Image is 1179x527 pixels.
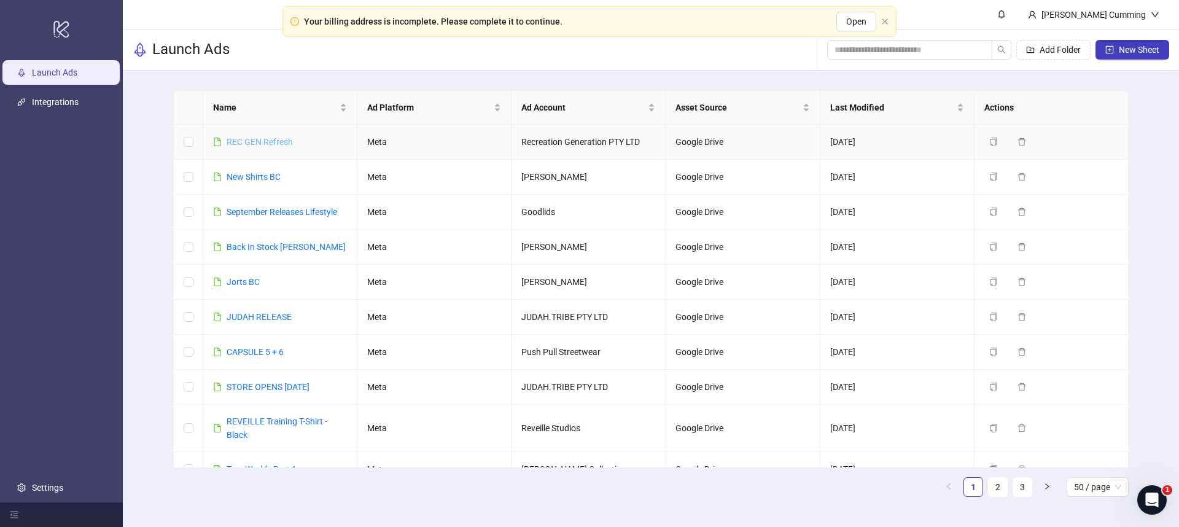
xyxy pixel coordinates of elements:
td: Google Drive [666,160,820,195]
span: bell [997,10,1006,18]
span: exclamation-circle [290,17,299,26]
span: delete [1018,348,1026,356]
span: copy [989,208,998,216]
td: Meta [357,405,512,452]
span: delete [1018,243,1026,251]
td: [DATE] [820,452,975,487]
th: Asset Source [666,91,820,125]
span: Asset Source [675,101,800,114]
td: [DATE] [820,335,975,370]
button: Open [836,12,876,31]
a: STORE OPENS [DATE] [227,382,309,392]
td: Google Drive [666,405,820,452]
span: file [213,278,222,286]
li: Previous Page [939,477,959,497]
span: delete [1018,138,1026,146]
td: [DATE] [820,195,975,230]
button: right [1037,477,1057,497]
span: delete [1018,313,1026,321]
span: copy [989,243,998,251]
span: New Sheet [1119,45,1159,55]
td: Meta [357,265,512,300]
span: folder-add [1026,45,1035,54]
td: Meta [357,370,512,405]
span: file [213,138,222,146]
div: [PERSON_NAME] Cumming [1037,8,1151,21]
a: September Releases Lifestyle [227,207,337,217]
span: copy [989,465,998,474]
span: rocket [133,42,147,57]
span: copy [989,348,998,356]
span: Add Folder [1040,45,1081,55]
td: Meta [357,125,512,160]
span: Open [846,17,866,26]
span: file [213,173,222,181]
span: close [881,18,889,25]
span: menu-fold [10,510,18,519]
span: delete [1018,424,1026,432]
span: copy [989,138,998,146]
td: Google Drive [666,265,820,300]
td: Google Drive [666,125,820,160]
button: left [939,477,959,497]
td: Meta [357,195,512,230]
a: JUDAH RELEASE [227,312,292,322]
td: [DATE] [820,370,975,405]
span: copy [989,313,998,321]
td: Google Drive [666,370,820,405]
span: file [213,424,222,432]
span: file [213,208,222,216]
span: delete [1018,465,1026,474]
td: [DATE] [820,405,975,452]
button: New Sheet [1095,40,1169,60]
a: Two Worlds Part 1 [227,464,297,474]
td: Push Pull Streetwear [512,335,666,370]
th: Ad Account [512,91,666,125]
div: Page Size [1067,477,1129,497]
td: [PERSON_NAME] Collection [512,452,666,487]
td: [DATE] [820,265,975,300]
span: delete [1018,383,1026,391]
h3: Launch Ads [152,40,230,60]
td: Reveille Studios [512,405,666,452]
td: [DATE] [820,125,975,160]
td: Google Drive [666,300,820,335]
span: file [213,243,222,251]
td: Google Drive [666,195,820,230]
span: plus-square [1105,45,1114,54]
span: Name [213,101,337,114]
a: Launch Ads [32,68,77,78]
div: Your billing address is incomplete. Please complete it to continue. [304,15,562,28]
span: file [213,313,222,321]
td: [PERSON_NAME] [512,265,666,300]
li: 1 [963,477,983,497]
span: file [213,348,222,356]
td: Google Drive [666,230,820,265]
td: [PERSON_NAME] [512,160,666,195]
a: 2 [989,478,1007,496]
a: Jorts BC [227,277,260,287]
li: Next Page [1037,477,1057,497]
span: Last Modified [830,101,954,114]
span: search [997,45,1006,54]
td: [DATE] [820,300,975,335]
span: user [1028,10,1037,19]
td: Goodlids [512,195,666,230]
span: delete [1018,208,1026,216]
th: Last Modified [820,91,975,125]
span: copy [989,383,998,391]
span: 50 / page [1074,478,1121,496]
a: Settings [32,483,63,493]
span: Ad Account [521,101,645,114]
span: right [1043,483,1051,490]
td: Recreation Generation PTY LTD [512,125,666,160]
span: file [213,383,222,391]
span: copy [989,424,998,432]
li: 3 [1013,477,1032,497]
a: New Shirts BC [227,172,281,182]
td: [DATE] [820,230,975,265]
td: Google Drive [666,452,820,487]
span: left [945,483,952,490]
td: Meta [357,160,512,195]
span: 1 [1162,485,1172,495]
